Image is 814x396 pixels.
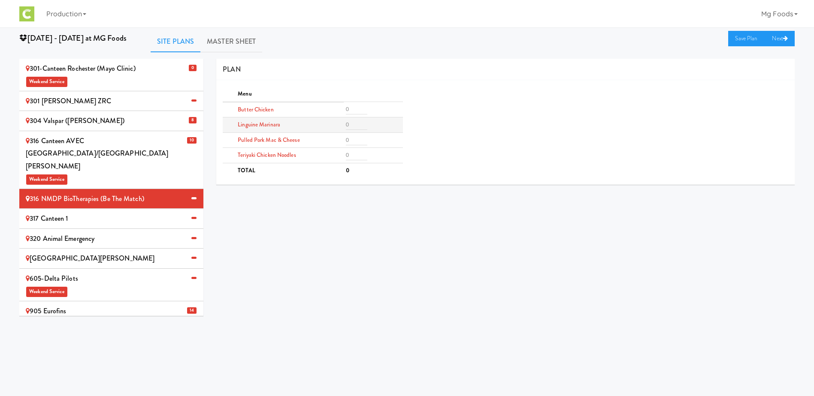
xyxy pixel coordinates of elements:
span: Weekend Service [26,287,67,297]
li: 316 NMDP BioTherapies (Be the match) [19,189,203,209]
span: Pulled Pork Mac & Cheese [238,136,300,144]
span: 10 [187,137,197,144]
div: 304 Valspar ([PERSON_NAME]) [26,114,197,127]
span: 8 [189,117,197,123]
input: 0 [346,150,367,160]
li: 605-Delta PilotsWeekend Service [19,269,203,301]
li: 320 Animal Emergency [19,229,203,249]
span: 0 [189,65,197,71]
li: 301 [PERSON_NAME] ZRC [19,91,203,111]
span: Butter Chicken [238,105,273,114]
a: Master Sheet [200,31,262,52]
span: 14 [187,307,197,314]
div: 301-Canteen Rochester (Mayo Clinic) [26,62,197,87]
div: 905 Eurofins [26,305,197,318]
div: [GEOGRAPHIC_DATA][PERSON_NAME] [26,252,197,265]
a: Next [765,31,795,46]
div: 605-Delta Pilots [26,272,197,297]
a: Site Plans [151,31,200,52]
div: 301 [PERSON_NAME] ZRC [26,95,197,108]
span: Linguine Marinara [238,120,280,129]
input: 0 [346,120,367,130]
li: 317 Canteen 1 [19,209,203,229]
li: 10 316 Canteen AVEC [GEOGRAPHIC_DATA]/[GEOGRAPHIC_DATA][PERSON_NAME]Weekend Service [19,131,203,189]
div: 317 Canteen 1 [26,212,197,225]
th: Menu [236,87,344,102]
li: 0 301-Canteen Rochester (Mayo Clinic)Weekend Service [19,59,203,91]
div: 316 NMDP BioTherapies (Be the match) [26,192,197,205]
span: Weekend Service [26,174,67,185]
input: 0 [346,104,367,114]
img: Micromart [19,6,34,21]
span: PLAN [223,64,240,74]
b: 0 [346,166,349,174]
b: TOTAL [238,166,255,174]
span: Teriyaki Chicken Noodles [238,151,296,159]
input: 0 [346,135,367,145]
li: 14 905 Eurofins [19,301,203,321]
div: 320 Animal Emergency [26,232,197,245]
li: 8 304 Valspar ([PERSON_NAME]) [19,111,203,131]
span: Weekend Service [26,77,67,87]
div: 316 Canteen AVEC [GEOGRAPHIC_DATA]/[GEOGRAPHIC_DATA][PERSON_NAME] [26,135,197,185]
li: [GEOGRAPHIC_DATA][PERSON_NAME] [19,249,203,269]
div: [DATE] - [DATE] at MG Foods [13,31,144,45]
a: Save Plan [728,31,765,46]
